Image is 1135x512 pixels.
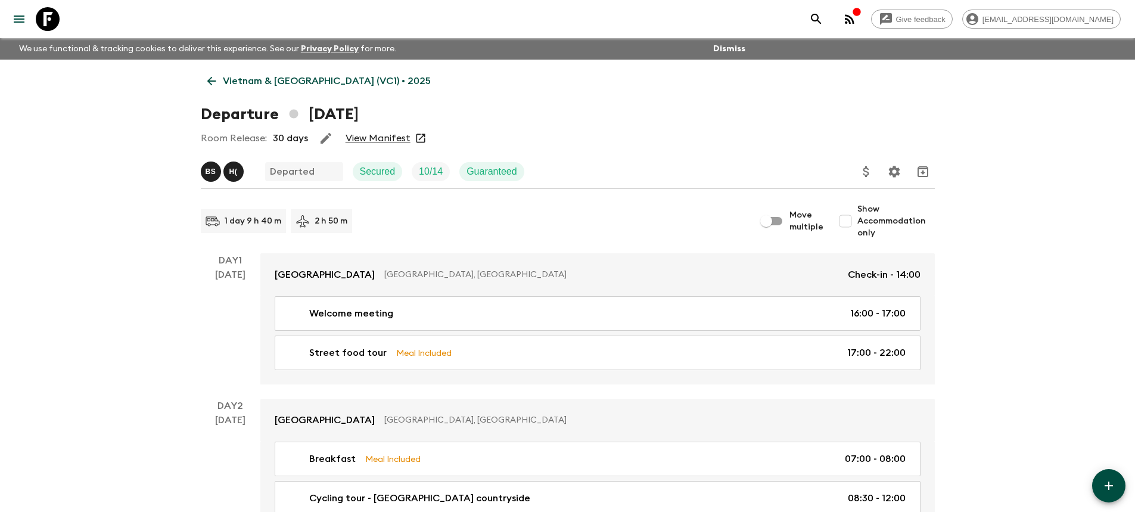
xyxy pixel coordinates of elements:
[467,165,517,179] p: Guaranteed
[273,131,308,145] p: 30 days
[275,296,921,331] a: Welcome meeting16:00 - 17:00
[871,10,953,29] a: Give feedback
[275,268,375,282] p: [GEOGRAPHIC_DATA]
[201,165,246,175] span: Bo Sowath, Hai (Le Mai) Nhat
[225,215,281,227] p: 1 day 9 h 40 m
[365,452,421,466] p: Meal Included
[396,346,452,359] p: Meal Included
[848,491,906,505] p: 08:30 - 12:00
[412,162,450,181] div: Trip Fill
[911,160,935,184] button: Archive (Completed, Cancelled or Unsynced Departures only)
[854,160,878,184] button: Update Price, Early Bird Discount and Costs
[384,269,838,281] p: [GEOGRAPHIC_DATA], [GEOGRAPHIC_DATA]
[419,165,443,179] p: 10 / 14
[309,491,530,505] p: Cycling tour - [GEOGRAPHIC_DATA] countryside
[215,268,245,384] div: [DATE]
[882,160,906,184] button: Settings
[270,165,315,179] p: Departed
[976,15,1120,24] span: [EMAIL_ADDRESS][DOMAIN_NAME]
[201,103,359,126] h1: Departure [DATE]
[201,69,437,93] a: Vietnam & [GEOGRAPHIC_DATA] (VC1) • 2025
[201,253,260,268] p: Day 1
[315,215,347,227] p: 2 h 50 m
[360,165,396,179] p: Secured
[223,74,431,88] p: Vietnam & [GEOGRAPHIC_DATA] (VC1) • 2025
[848,268,921,282] p: Check-in - 14:00
[346,132,411,144] a: View Manifest
[789,209,824,233] span: Move multiple
[309,306,393,321] p: Welcome meeting
[201,131,267,145] p: Room Release:
[301,45,359,53] a: Privacy Policy
[275,413,375,427] p: [GEOGRAPHIC_DATA]
[309,346,387,360] p: Street food tour
[845,452,906,466] p: 07:00 - 08:00
[260,399,935,442] a: [GEOGRAPHIC_DATA][GEOGRAPHIC_DATA], [GEOGRAPHIC_DATA]
[309,452,356,466] p: Breakfast
[353,162,403,181] div: Secured
[14,38,401,60] p: We use functional & tracking cookies to deliver this experience. See our for more.
[857,203,935,239] span: Show Accommodation only
[962,10,1121,29] div: [EMAIL_ADDRESS][DOMAIN_NAME]
[847,346,906,360] p: 17:00 - 22:00
[201,399,260,413] p: Day 2
[384,414,911,426] p: [GEOGRAPHIC_DATA], [GEOGRAPHIC_DATA]
[7,7,31,31] button: menu
[890,15,952,24] span: Give feedback
[275,442,921,476] a: BreakfastMeal Included07:00 - 08:00
[260,253,935,296] a: [GEOGRAPHIC_DATA][GEOGRAPHIC_DATA], [GEOGRAPHIC_DATA]Check-in - 14:00
[275,336,921,370] a: Street food tourMeal Included17:00 - 22:00
[804,7,828,31] button: search adventures
[850,306,906,321] p: 16:00 - 17:00
[710,41,748,57] button: Dismiss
